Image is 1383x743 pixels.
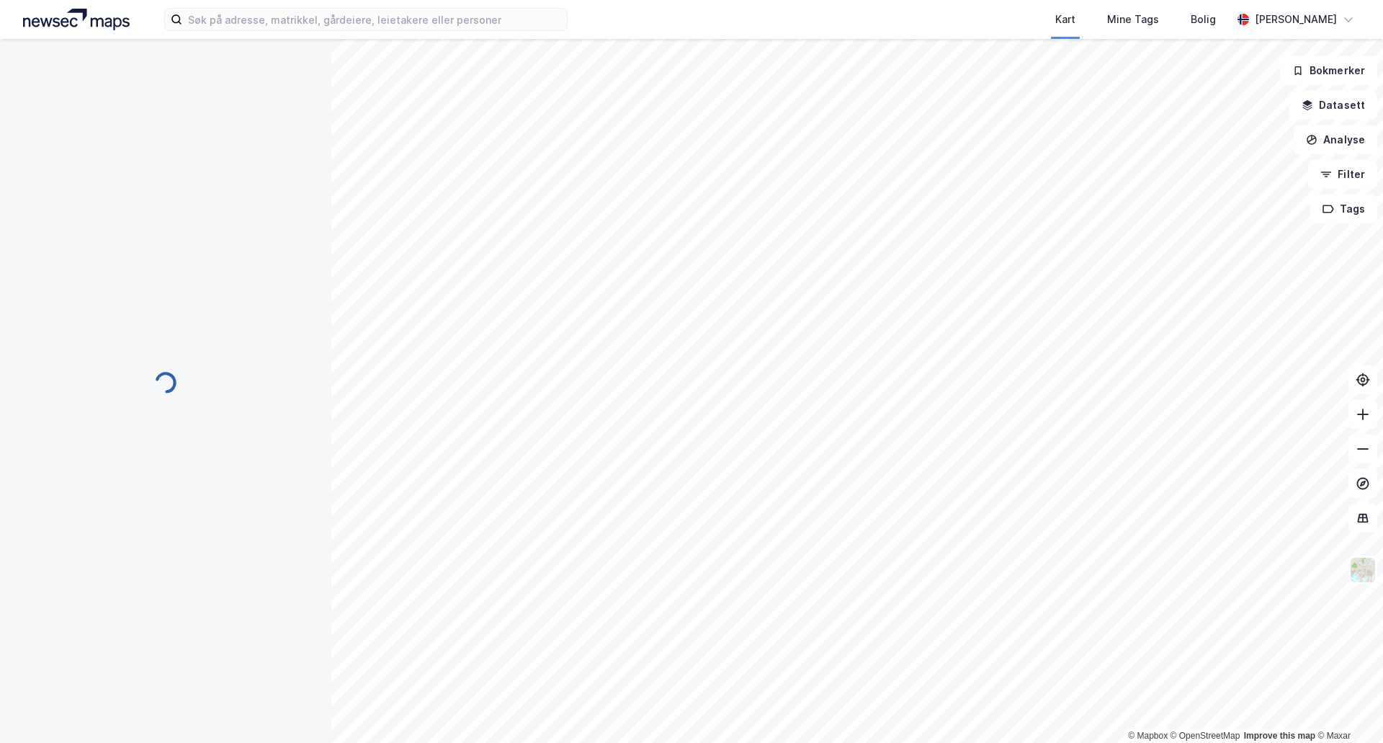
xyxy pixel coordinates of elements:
[1280,56,1377,85] button: Bokmerker
[1289,91,1377,120] button: Datasett
[1171,731,1240,741] a: OpenStreetMap
[1349,556,1377,584] img: Z
[154,371,177,394] img: spinner.a6d8c91a73a9ac5275cf975e30b51cfb.svg
[1310,195,1377,223] button: Tags
[1255,11,1337,28] div: [PERSON_NAME]
[1191,11,1216,28] div: Bolig
[1311,674,1383,743] iframe: Chat Widget
[1128,731,1168,741] a: Mapbox
[182,9,567,30] input: Søk på adresse, matrikkel, gårdeiere, leietakere eller personer
[1244,731,1315,741] a: Improve this map
[1055,11,1075,28] div: Kart
[1107,11,1159,28] div: Mine Tags
[1294,125,1377,154] button: Analyse
[1311,674,1383,743] div: Kontrollprogram for chat
[23,9,130,30] img: logo.a4113a55bc3d86da70a041830d287a7e.svg
[1308,160,1377,189] button: Filter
